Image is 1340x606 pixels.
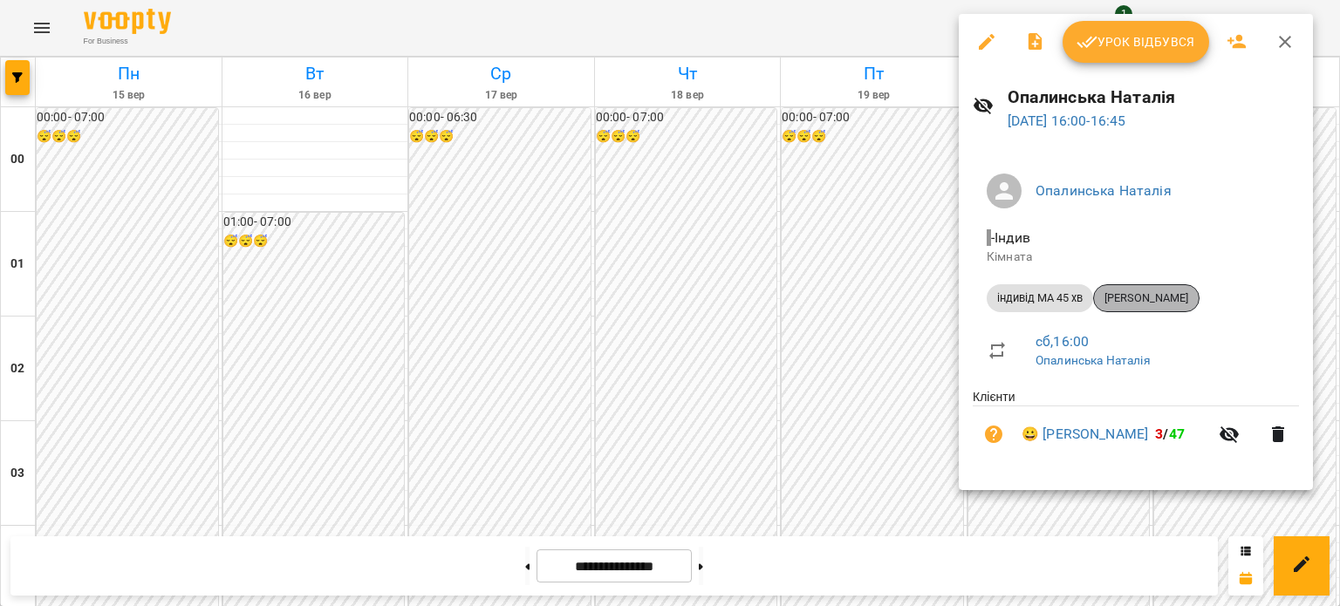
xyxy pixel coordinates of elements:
a: [DATE] 16:00-16:45 [1008,112,1126,129]
a: 😀 [PERSON_NAME] [1022,424,1148,445]
h6: Опалинська Наталія [1008,84,1299,111]
b: / [1155,426,1185,442]
a: Опалинська Наталія [1036,182,1172,199]
a: Опалинська Наталія [1036,353,1151,367]
span: 47 [1169,426,1185,442]
span: 3 [1155,426,1163,442]
span: індивід МА 45 хв [987,290,1093,306]
a: сб , 16:00 [1036,333,1089,350]
button: Візит ще не сплачено. Додати оплату? [973,413,1015,455]
ul: Клієнти [973,388,1299,469]
span: Урок відбувся [1077,31,1195,52]
div: [PERSON_NAME] [1093,284,1200,312]
button: Урок відбувся [1063,21,1209,63]
span: [PERSON_NAME] [1094,290,1199,306]
p: Кімната [987,249,1285,266]
span: - Індив [987,229,1034,246]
